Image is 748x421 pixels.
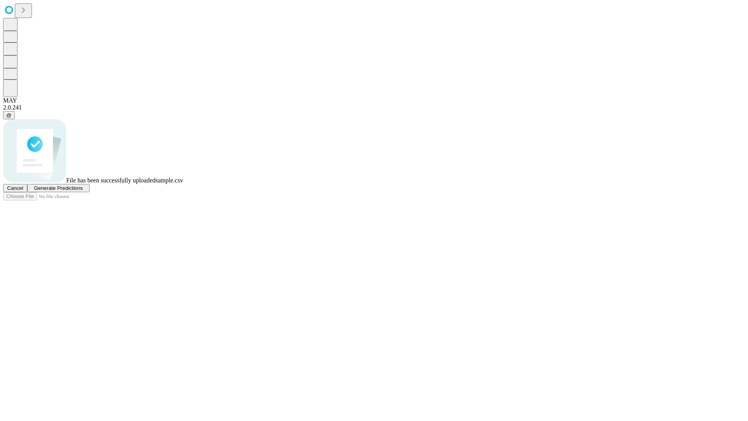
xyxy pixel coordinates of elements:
span: Cancel [7,185,23,191]
button: Generate Predictions [27,184,90,192]
span: @ [6,112,12,118]
button: Cancel [3,184,27,192]
div: 2.0.241 [3,104,745,111]
span: File has been successfully uploaded [66,177,155,184]
span: sample.csv [155,177,183,184]
span: Generate Predictions [34,185,83,191]
div: MAY [3,97,745,104]
button: @ [3,111,15,119]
